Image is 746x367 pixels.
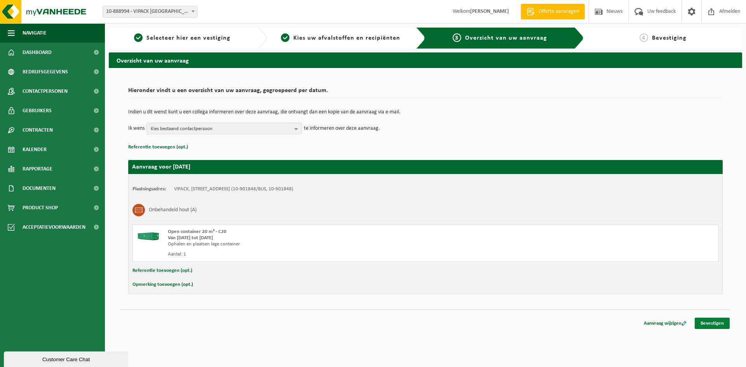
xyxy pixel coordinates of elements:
span: Product Shop [23,198,58,217]
span: 3 [453,33,461,42]
span: Offerte aanvragen [537,8,581,16]
span: Kalender [23,140,47,159]
a: 1Selecteer hier een vestiging [113,33,252,43]
a: Aanvraag wijzigen [638,318,692,329]
span: Bedrijfsgegevens [23,62,68,82]
a: 2Kies uw afvalstoffen en recipiënten [271,33,410,43]
span: Rapportage [23,159,52,179]
a: Bevestigen [695,318,730,329]
span: Documenten [23,179,56,198]
div: Aantal: 1 [168,251,457,257]
td: VIPACK, [STREET_ADDRESS] (10-901848/BUS, 10-901848) [174,186,293,192]
span: 1 [134,33,143,42]
span: Contactpersonen [23,82,68,101]
iframe: chat widget [4,350,130,367]
button: Kies bestaand contactpersoon [146,123,302,134]
span: Gebruikers [23,101,52,120]
p: te informeren over deze aanvraag. [304,123,380,134]
span: Dashboard [23,43,52,62]
p: Indien u dit wenst kunt u een collega informeren over deze aanvraag, die ontvangt dan een kopie v... [128,110,723,115]
span: Kies uw afvalstoffen en recipiënten [293,35,400,41]
h3: Onbehandeld hout (A) [149,204,197,216]
span: Open container 20 m³ - C20 [168,229,227,234]
img: HK-XC-20-GN-00.png [137,229,160,240]
div: Ophalen en plaatsen lege container [168,241,457,247]
span: Bevestiging [652,35,687,41]
button: Referentie toevoegen (opt.) [132,266,192,276]
strong: [PERSON_NAME] [470,9,509,14]
span: 2 [281,33,289,42]
button: Opmerking toevoegen (opt.) [132,280,193,290]
span: Acceptatievoorwaarden [23,217,85,237]
span: Contracten [23,120,53,140]
strong: Aanvraag voor [DATE] [132,164,190,170]
span: Overzicht van uw aanvraag [465,35,547,41]
h2: Overzicht van uw aanvraag [109,52,742,68]
span: 4 [640,33,648,42]
span: Kies bestaand contactpersoon [151,123,291,135]
strong: Van [DATE] tot [DATE] [168,235,213,240]
span: Navigatie [23,23,47,43]
p: Ik wens [128,123,145,134]
h2: Hieronder vindt u een overzicht van uw aanvraag, gegroepeerd per datum. [128,87,723,98]
strong: Plaatsingsadres: [132,186,166,191]
a: Offerte aanvragen [521,4,585,19]
span: Selecteer hier een vestiging [146,35,230,41]
button: Referentie toevoegen (opt.) [128,142,188,152]
span: 10-888994 - VIPACK NV - WIELSBEKE [103,6,197,17]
